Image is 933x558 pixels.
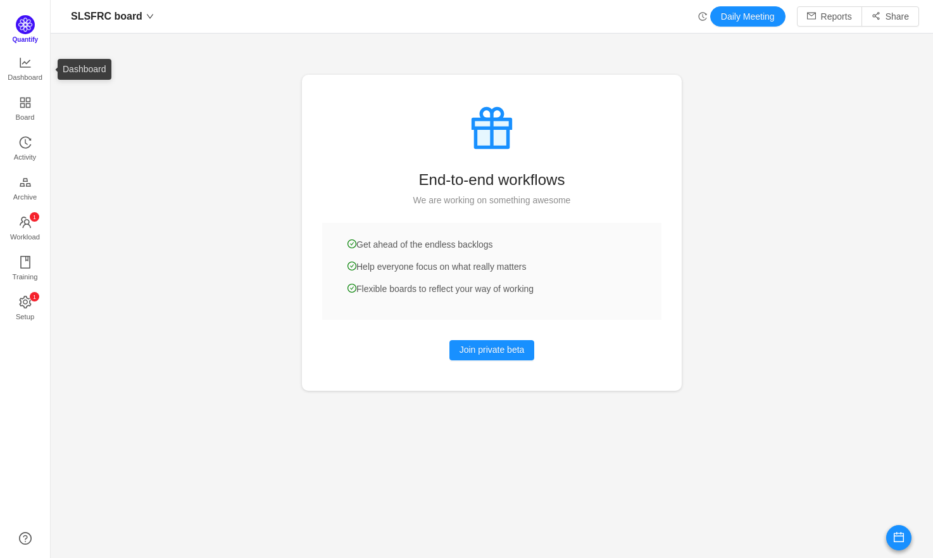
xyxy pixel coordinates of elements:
[19,217,32,242] a: icon: teamWorkload
[16,15,35,34] img: Quantify
[19,96,32,109] i: icon: appstore
[32,292,35,301] p: 1
[797,6,862,27] button: icon: mailReports
[19,176,32,189] i: icon: gold
[14,144,36,170] span: Activity
[19,216,32,229] i: icon: team
[19,137,32,162] a: Activity
[32,212,35,222] p: 1
[30,212,39,222] sup: 1
[16,304,34,329] span: Setup
[19,177,32,202] a: Archive
[861,6,919,27] button: icon: share-altShare
[19,532,32,545] a: icon: question-circle
[8,65,42,90] span: Dashboard
[13,184,37,210] span: Archive
[13,36,39,43] span: Quantify
[886,525,911,550] button: icon: calendar
[19,257,32,282] a: Training
[16,105,35,130] span: Board
[19,296,32,322] a: icon: settingSetup
[19,256,32,269] i: icon: book
[19,56,32,69] i: icon: line-chart
[19,57,32,82] a: Dashboard
[19,97,32,122] a: Board
[30,292,39,301] sup: 1
[698,12,707,21] i: icon: history
[19,136,32,149] i: icon: history
[146,13,154,20] i: icon: down
[71,6,142,27] span: SLSFRC board
[10,224,40,250] span: Workload
[449,340,535,360] button: Join private beta
[710,6,786,27] button: Daily Meeting
[12,264,37,289] span: Training
[19,296,32,308] i: icon: setting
